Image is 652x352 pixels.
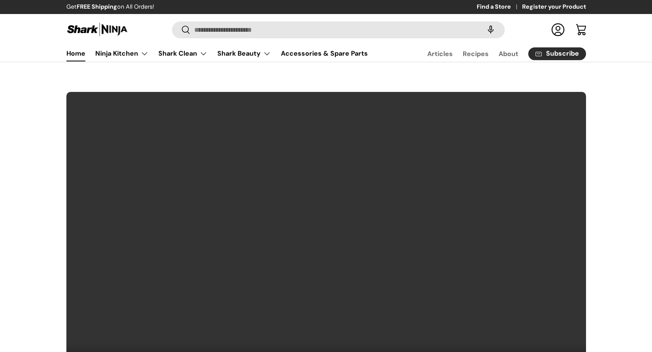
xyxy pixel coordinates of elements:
[463,46,489,62] a: Recipes
[66,45,368,62] nav: Primary
[281,45,368,61] a: Accessories & Spare Parts
[66,45,85,61] a: Home
[477,2,522,12] a: Find a Store
[158,45,207,62] a: Shark Clean
[66,2,154,12] p: Get on All Orders!
[90,45,153,62] summary: Ninja Kitchen
[217,45,271,62] a: Shark Beauty
[427,46,453,62] a: Articles
[66,21,128,38] img: Shark Ninja Philippines
[77,3,117,10] strong: FREE Shipping
[212,45,276,62] summary: Shark Beauty
[95,45,148,62] a: Ninja Kitchen
[546,50,579,57] span: Subscribe
[522,2,586,12] a: Register your Product
[499,46,518,62] a: About
[478,21,504,39] speech-search-button: Search by voice
[153,45,212,62] summary: Shark Clean
[528,47,586,60] a: Subscribe
[407,45,586,62] nav: Secondary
